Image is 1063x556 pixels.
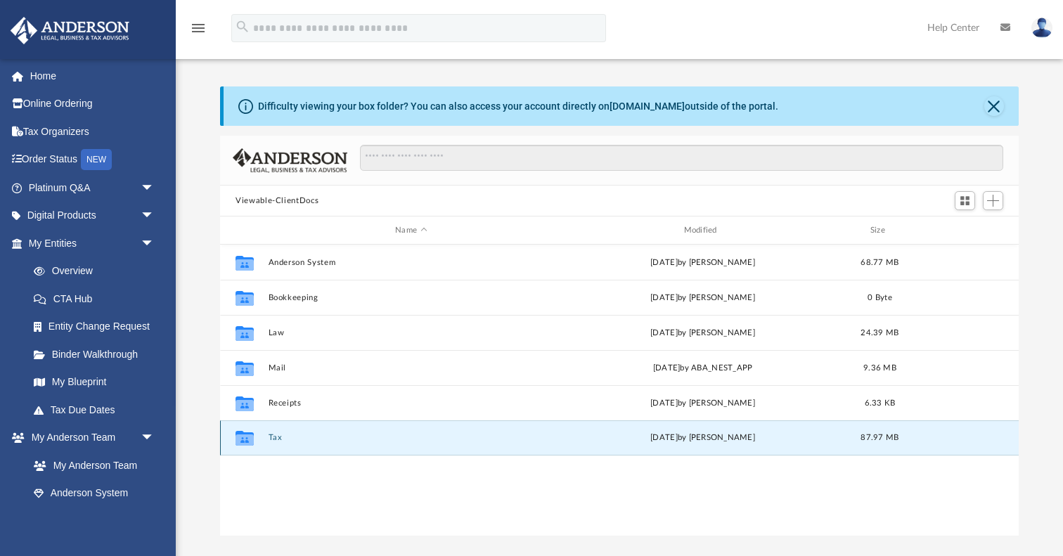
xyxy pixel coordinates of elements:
a: Entity Change Request [20,313,176,341]
button: Mail [269,363,554,373]
input: Search files and folders [360,145,1003,172]
a: My Anderson Team [20,451,162,479]
a: Anderson System [20,479,169,507]
span: arrow_drop_down [141,424,169,453]
button: Receipts [269,399,554,408]
button: Law [269,328,554,337]
a: [DOMAIN_NAME] [610,101,685,112]
span: 6.33 KB [865,399,896,407]
div: id [226,224,262,237]
a: menu [190,27,207,37]
span: arrow_drop_down [141,174,169,202]
i: menu [190,20,207,37]
button: Add [983,191,1004,211]
div: Name [268,224,554,237]
i: search [235,19,250,34]
a: My Entitiesarrow_drop_down [10,229,176,257]
a: Home [10,62,176,90]
span: 24.39 MB [861,329,899,337]
span: 68.77 MB [861,259,899,266]
a: CTA Hub [20,285,176,313]
div: [DATE] by [PERSON_NAME] [560,397,846,410]
div: [DATE] by [PERSON_NAME] [560,257,846,269]
span: 0 Byte [868,294,892,302]
img: User Pic [1031,18,1052,38]
button: Switch to Grid View [955,191,976,211]
div: Size [852,224,908,237]
div: [DATE] by [PERSON_NAME] [560,432,846,444]
a: Platinum Q&Aarrow_drop_down [10,174,176,202]
a: My Anderson Teamarrow_drop_down [10,424,169,452]
img: Anderson Advisors Platinum Portal [6,17,134,44]
a: My Blueprint [20,368,169,396]
a: Tax Due Dates [20,396,176,424]
a: Client Referrals [20,507,169,535]
button: Close [984,96,1004,116]
button: Viewable-ClientDocs [236,195,318,207]
a: Overview [20,257,176,285]
div: [DATE] by [PERSON_NAME] [560,327,846,340]
span: arrow_drop_down [141,202,169,231]
button: Bookkeeping [269,293,554,302]
div: NEW [81,149,112,170]
span: 9.36 MB [863,364,896,372]
button: Anderson System [269,258,554,267]
button: Tax [269,433,554,442]
a: Tax Organizers [10,117,176,146]
span: 87.97 MB [861,434,899,441]
div: [DATE] by [PERSON_NAME] [560,292,846,304]
a: Digital Productsarrow_drop_down [10,202,176,230]
div: Difficulty viewing your box folder? You can also access your account directly on outside of the p... [258,99,778,114]
a: Binder Walkthrough [20,340,176,368]
div: [DATE] by ABA_NEST_APP [560,362,846,375]
div: id [914,224,1012,237]
div: grid [220,245,1019,536]
div: Modified [560,224,846,237]
a: Online Ordering [10,90,176,118]
span: arrow_drop_down [141,229,169,258]
a: Order StatusNEW [10,146,176,174]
